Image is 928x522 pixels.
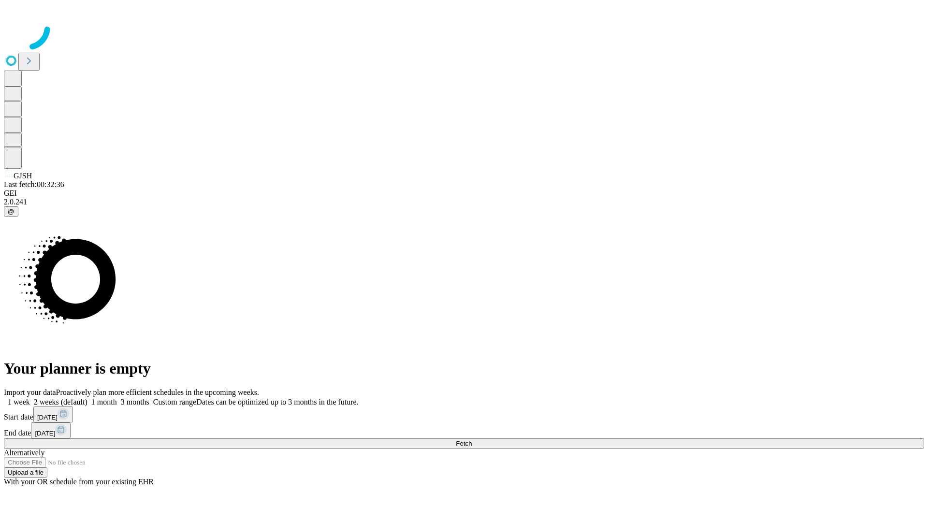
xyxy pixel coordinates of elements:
[8,208,14,215] span: @
[4,180,64,188] span: Last fetch: 00:32:36
[4,406,924,422] div: Start date
[4,198,924,206] div: 2.0.241
[4,360,924,377] h1: Your planner is empty
[35,430,55,437] span: [DATE]
[4,467,47,478] button: Upload a file
[34,398,87,406] span: 2 weeks (default)
[4,206,18,217] button: @
[37,414,58,421] span: [DATE]
[91,398,117,406] span: 1 month
[4,478,154,486] span: With your OR schedule from your existing EHR
[4,438,924,449] button: Fetch
[56,388,259,396] span: Proactively plan more efficient schedules in the upcoming weeks.
[4,449,44,457] span: Alternatively
[121,398,149,406] span: 3 months
[4,189,924,198] div: GEI
[4,422,924,438] div: End date
[196,398,358,406] span: Dates can be optimized up to 3 months in the future.
[31,422,71,438] button: [DATE]
[8,398,30,406] span: 1 week
[4,388,56,396] span: Import your data
[153,398,196,406] span: Custom range
[456,440,472,447] span: Fetch
[33,406,73,422] button: [DATE]
[14,172,32,180] span: GJSH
